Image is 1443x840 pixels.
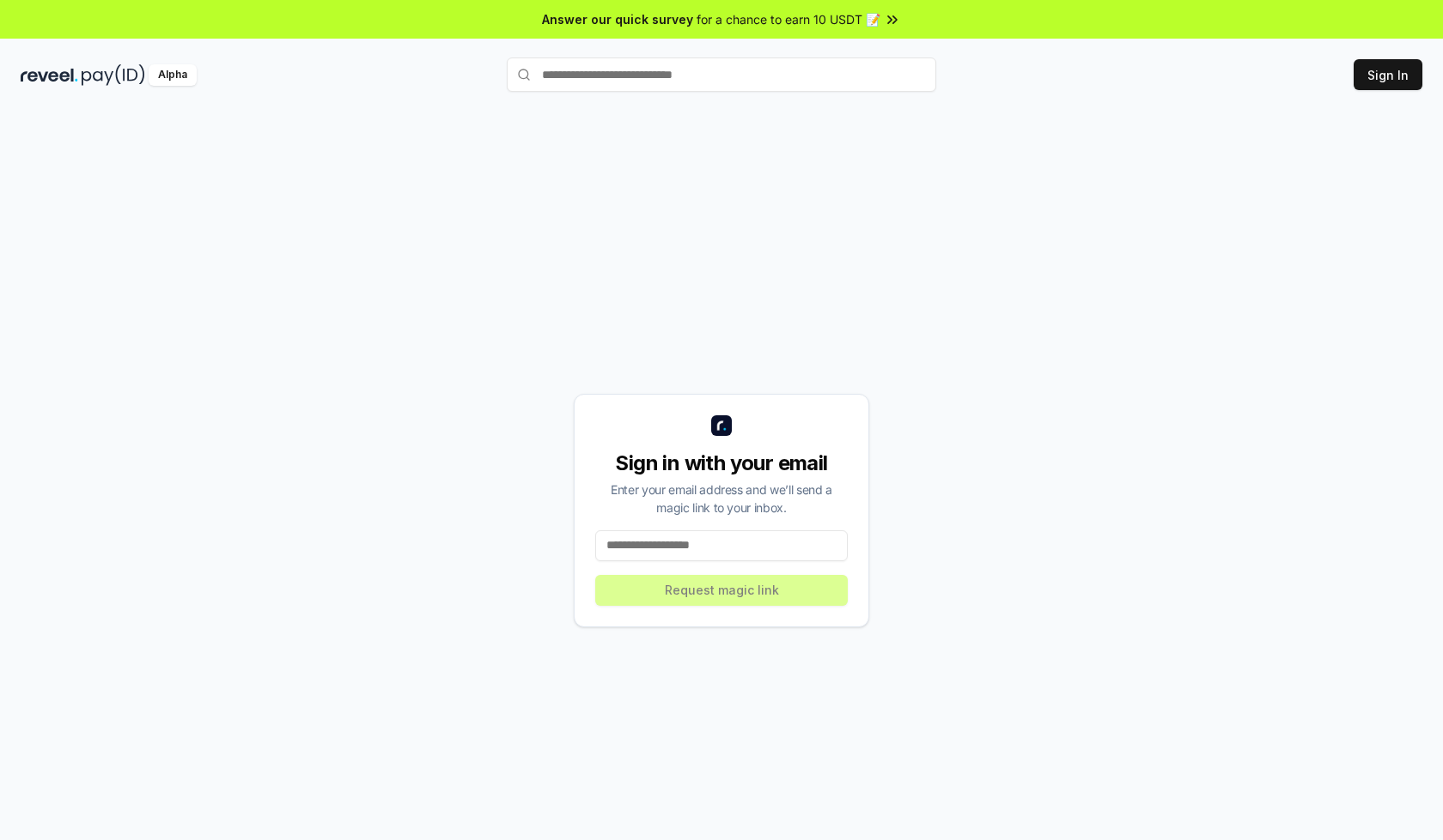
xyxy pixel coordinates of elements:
[595,450,848,477] div: Sign in with your email
[21,64,78,86] img: reveel_dark
[595,480,848,517] div: Enter your email address and we’ll send a magic link to your inbox.
[542,10,693,28] span: Answer our quick survey
[697,10,880,28] span: for a chance to earn 10 USDT 📝
[711,415,732,436] img: logo_small
[149,64,197,86] div: Alpha
[82,64,145,86] img: pay_id
[1354,59,1422,90] button: Sign In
